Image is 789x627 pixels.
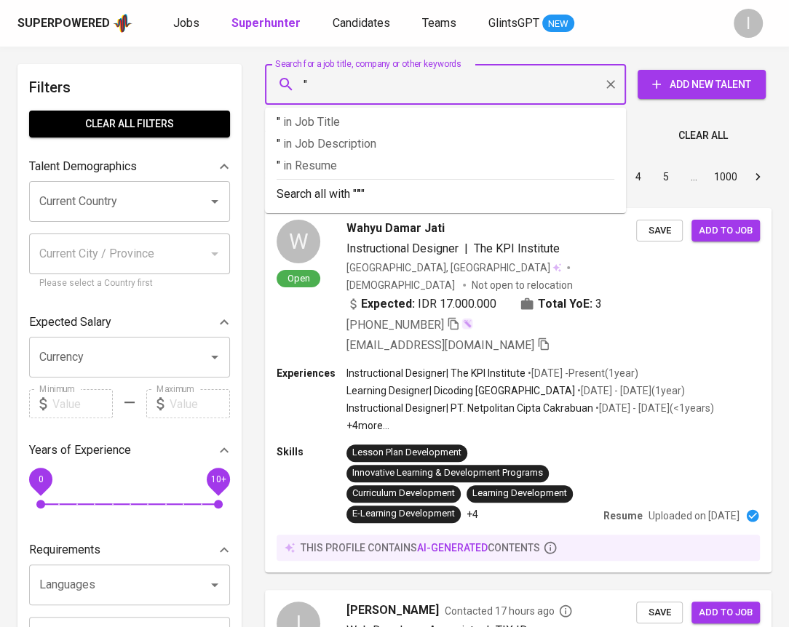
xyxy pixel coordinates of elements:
[17,15,110,32] div: Superpowered
[282,272,316,284] span: Open
[277,366,346,380] p: Experiences
[205,347,225,367] button: Open
[673,122,734,149] button: Clear All
[346,278,457,292] span: [DEMOGRAPHIC_DATA]
[283,137,376,151] span: in Job Description
[29,436,230,465] div: Years of Experience
[210,474,226,484] span: 10+
[417,542,488,554] span: AI-generated
[636,602,683,624] button: Save
[29,535,230,564] div: Requirements
[600,74,621,95] button: Clear
[29,152,230,181] div: Talent Demographics
[526,366,638,380] p: • [DATE] - Present ( 1 year )
[488,15,574,33] a: GlintsGPT NEW
[542,17,574,31] span: NEW
[422,15,459,33] a: Teams
[170,389,230,418] input: Value
[283,159,337,172] span: in Resume
[29,111,230,137] button: Clear All filters
[205,575,225,595] button: Open
[352,487,455,500] div: Curriculum Development
[277,185,614,203] p: Search all with " "
[575,383,685,398] p: • [DATE] - [DATE] ( 1 year )
[38,474,43,484] span: 0
[29,308,230,337] div: Expected Salary
[682,169,705,184] div: …
[691,602,760,624] button: Add to job
[445,604,573,618] span: Contacted 17 hours ago
[29,76,230,99] h6: Filters
[52,389,113,418] input: Value
[346,220,445,237] span: Wahyu Damar Jati
[346,418,714,433] p: +4 more ...
[627,165,650,188] button: Go to page 4
[603,508,643,523] p: Resume
[346,260,561,275] div: [GEOGRAPHIC_DATA], [GEOGRAPHIC_DATA]
[277,135,614,153] p: "
[649,508,740,523] p: Uploaded on [DATE]
[173,15,202,33] a: Jobs
[301,540,540,555] p: this profile contains contents
[361,295,415,313] b: Expected:
[113,12,132,34] img: app logo
[638,70,766,99] button: Add New Talent
[265,208,772,572] a: WOpenWahyu Damar JatiInstructional Designer|The KPI Institute[GEOGRAPHIC_DATA], [GEOGRAPHIC_DATA]...
[346,241,459,255] span: Instructional Designer
[283,115,340,129] span: in Job Title
[352,446,461,460] div: Lesson Plan Development
[593,401,714,415] p: • [DATE] - [DATE] ( <1 years )
[277,157,614,175] p: "
[346,318,444,332] span: [PHONE_NUMBER]
[333,16,390,30] span: Candidates
[346,295,496,313] div: IDR 17.000.000
[29,541,100,559] p: Requirements
[357,187,361,201] b: "
[173,16,199,30] span: Jobs
[29,442,131,459] p: Years of Experience
[643,604,675,621] span: Save
[352,507,455,521] div: E-Learning Development
[472,487,567,500] div: Learning Development
[205,191,225,212] button: Open
[710,165,742,188] button: Go to page 1000
[734,9,763,38] div: I
[39,276,220,291] p: Please select a Country first
[461,318,473,330] img: magic_wand.svg
[41,115,218,133] span: Clear All filters
[29,313,111,331] p: Expected Salary
[643,223,675,239] span: Save
[17,12,132,34] a: Superpoweredapp logo
[467,507,478,522] p: +4
[277,444,346,459] p: Skills
[346,602,439,619] span: [PERSON_NAME]
[231,15,304,33] a: Superhunter
[472,278,573,292] p: Not open to relocation
[699,223,753,239] span: Add to job
[538,295,592,313] b: Total YoE:
[346,383,575,398] p: Learning Designer | Dicoding [GEOGRAPHIC_DATA]
[654,165,678,188] button: Go to page 5
[352,466,543,480] div: Innovative Learning & Development Programs
[277,220,320,263] div: W
[422,16,456,30] span: Teams
[346,338,534,352] span: [EMAIL_ADDRESS][DOMAIN_NAME]
[333,15,393,33] a: Candidates
[678,127,728,145] span: Clear All
[488,16,539,30] span: GlintsGPT
[636,220,683,242] button: Save
[346,366,526,380] p: Instructional Designer | The KPI Institute
[514,165,772,188] nav: pagination navigation
[277,113,614,131] p: "
[649,76,754,94] span: Add New Talent
[231,16,301,30] b: Superhunter
[474,241,560,255] span: The KPI Institute
[595,295,602,313] span: 3
[691,220,760,242] button: Add to job
[29,158,137,175] p: Talent Demographics
[746,165,769,188] button: Go to next page
[699,604,753,621] span: Add to job
[346,401,593,415] p: Instructional Designer | PT. Netpolitan Cipta Cakrabuan
[558,604,573,618] svg: By Batam recruiter
[464,240,468,257] span: |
